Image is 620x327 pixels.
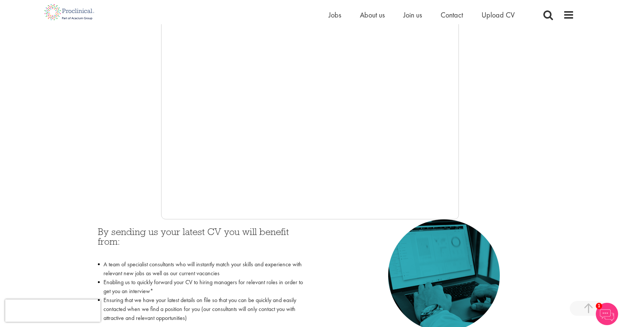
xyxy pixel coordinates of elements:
[98,227,304,256] h3: By sending us your latest CV you will benefit from:
[403,10,422,20] a: Join us
[360,10,385,20] a: About us
[596,303,618,325] img: Chatbot
[98,260,304,278] li: A team of specialist consultants who will instantly match your skills and experience with relevan...
[441,10,463,20] a: Contact
[5,299,100,322] iframe: reCAPTCHA
[482,10,515,20] a: Upload CV
[329,10,341,20] a: Jobs
[596,303,602,309] span: 1
[98,278,304,296] li: Enabling us to quickly forward your CV to hiring managers for relevant roles in order to get you ...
